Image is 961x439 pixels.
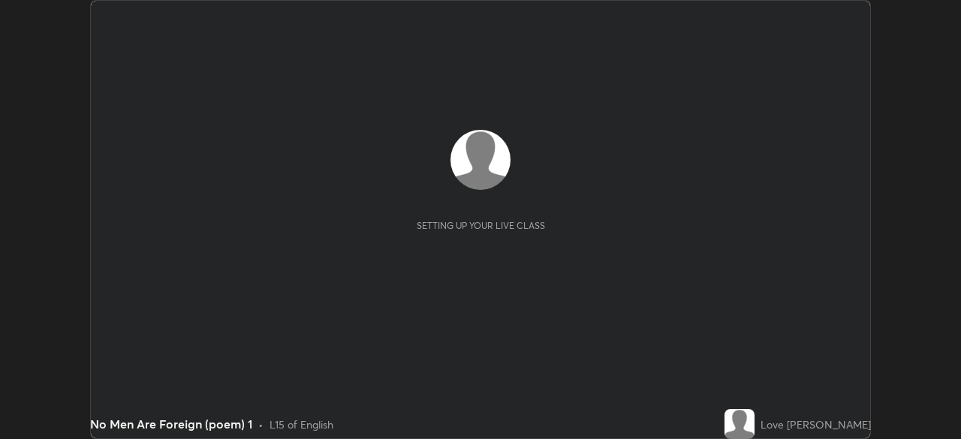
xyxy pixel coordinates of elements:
[417,220,545,231] div: Setting up your live class
[725,409,755,439] img: default.png
[270,416,333,432] div: L15 of English
[450,130,511,190] img: default.png
[761,416,871,432] div: Love [PERSON_NAME]
[90,415,252,433] div: No Men Are Foreign (poem) 1
[258,416,264,432] div: •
